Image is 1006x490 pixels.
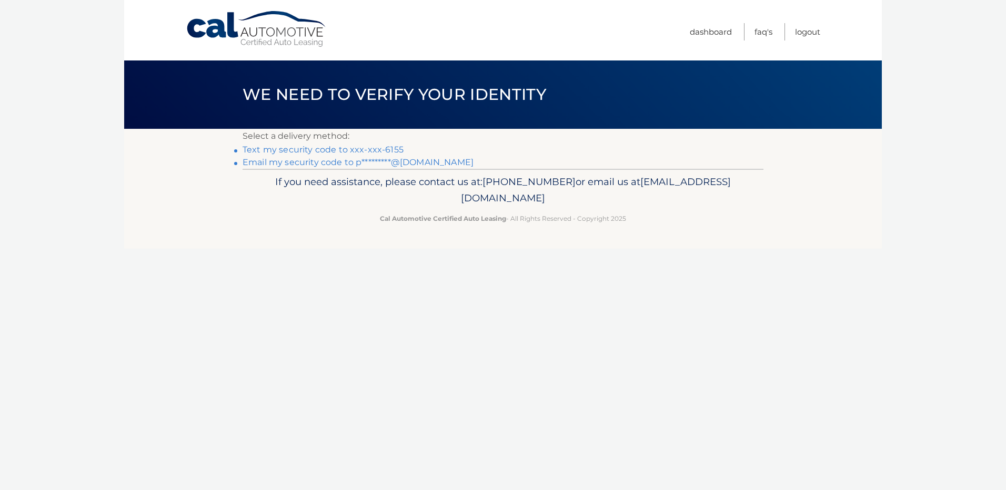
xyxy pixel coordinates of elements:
a: Logout [795,23,820,40]
a: Cal Automotive [186,11,328,48]
a: FAQ's [755,23,772,40]
a: Email my security code to p*********@[DOMAIN_NAME] [243,157,474,167]
a: Text my security code to xxx-xxx-6155 [243,145,404,155]
p: - All Rights Reserved - Copyright 2025 [249,213,757,224]
strong: Cal Automotive Certified Auto Leasing [380,215,506,222]
p: Select a delivery method: [243,129,763,144]
a: Dashboard [690,23,732,40]
p: If you need assistance, please contact us at: or email us at [249,173,757,207]
span: [PHONE_NUMBER] [482,176,576,188]
span: We need to verify your identity [243,85,546,104]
